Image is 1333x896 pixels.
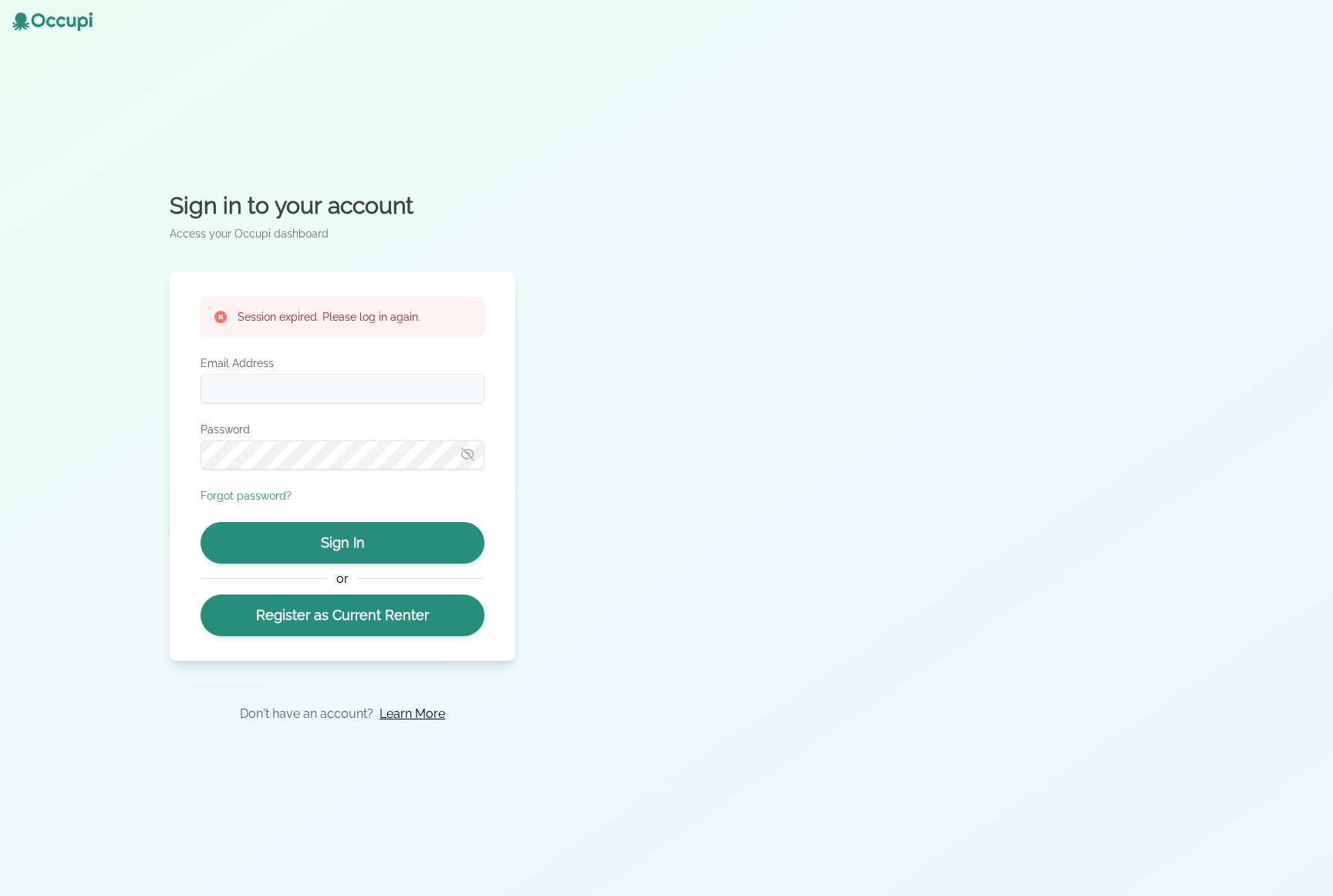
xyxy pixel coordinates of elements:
label: Password [201,422,484,437]
button: Forgot password? [201,488,292,504]
a: Learn More [380,705,445,723]
span: or [329,570,356,588]
h2: Sign in to your account [170,192,515,220]
p: Access your Occupi dashboard [170,226,515,241]
h3: Session expired. Please log in again. [238,309,420,325]
a: Register as Current Renter [201,595,484,636]
button: Sign In [201,522,484,564]
label: Email Address [201,355,484,371]
p: Don't have an account? [240,705,373,723]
